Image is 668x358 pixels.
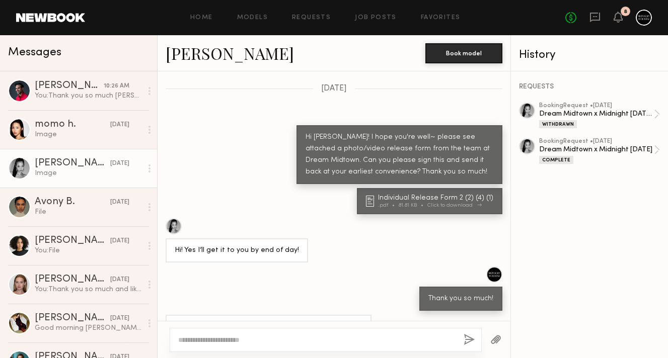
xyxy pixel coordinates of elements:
[104,81,129,91] div: 10:26 AM
[539,138,654,145] div: booking Request • [DATE]
[425,48,502,57] a: Book model
[539,145,654,154] div: Dream Midtown x Midnight [DATE]
[539,120,577,128] div: Withdrawn
[110,275,129,285] div: [DATE]
[35,323,142,333] div: Good morning [PERSON_NAME]. How are you I hope all is well! I'm excited tor [DATE] and Fridays sh...
[35,120,110,130] div: momo h.
[519,83,660,91] div: REQUESTS
[35,236,110,246] div: [PERSON_NAME]
[35,275,110,285] div: [PERSON_NAME]
[624,9,627,15] div: 8
[292,15,331,21] a: Requests
[519,49,660,61] div: History
[539,103,660,128] a: bookingRequest •[DATE]Dream Midtown x Midnight [DATE]- Day 2Withdrawn
[306,132,493,178] div: Hi [PERSON_NAME]! I hope you're well~ please see attached a photo/video release form from the tea...
[237,15,268,21] a: Models
[539,109,654,119] div: Dream Midtown x Midnight [DATE]- Day 2
[35,130,142,139] div: Image
[8,47,61,58] span: Messages
[35,285,142,294] div: You: Thank you so much and likewise!
[425,43,502,63] button: Book model
[35,81,104,91] div: [PERSON_NAME]
[539,156,573,164] div: Complete
[421,15,461,21] a: Favorites
[378,203,399,208] div: .pdf
[35,207,142,217] div: File
[35,91,142,101] div: You: Thank you so much [PERSON_NAME]!
[539,138,660,164] a: bookingRequest •[DATE]Dream Midtown x Midnight [DATE]Complete
[110,159,129,168] div: [DATE]
[110,314,129,323] div: [DATE]
[366,195,496,208] a: Individual Release Form 2 (2) (4) (1).pdf81.81 KBClick to download
[110,198,129,207] div: [DATE]
[355,15,397,21] a: Job Posts
[321,84,347,93] span: [DATE]
[427,203,479,208] div: Click to download
[35,197,110,207] div: Avony B.
[35,246,142,255] div: You: File
[35,158,110,168] div: [PERSON_NAME]
[175,245,299,256] div: Hi! Yes I’ll get it to you by end of day!
[166,42,294,64] a: [PERSON_NAME]
[378,195,496,202] div: Individual Release Form 2 (2) (4) (1)
[110,120,129,130] div: [DATE]
[35,168,142,178] div: Image
[428,293,493,305] div: Thank you so much!
[399,203,427,208] div: 81.81 KB
[190,15,213,21] a: Home
[35,313,110,323] div: [PERSON_NAME]
[539,103,654,109] div: booking Request • [DATE]
[110,236,129,246] div: [DATE]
